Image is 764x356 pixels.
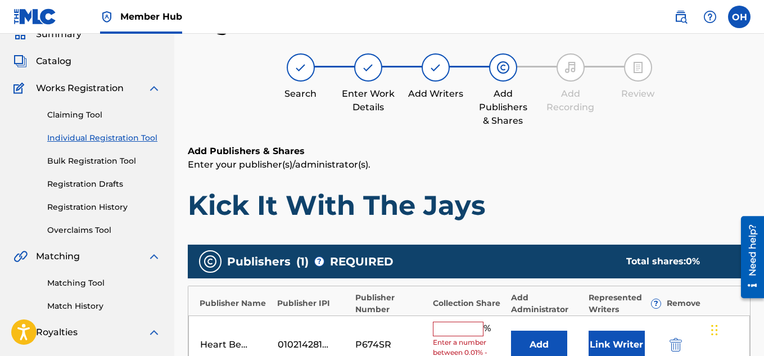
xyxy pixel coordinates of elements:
span: ? [652,299,661,308]
a: Individual Registration Tool [47,132,161,144]
a: Claiming Tool [47,109,161,121]
div: Represented Writers [589,292,661,316]
span: 0 % [686,256,700,267]
h1: Kick It With The Jays [188,188,751,222]
img: Catalog [13,55,27,68]
img: publishers [204,255,217,268]
span: ( 1 ) [296,253,309,270]
span: Member Hub [120,10,182,23]
img: step indicator icon for Add Writers [429,61,442,74]
img: MLC Logo [13,8,57,25]
span: Matching [36,250,80,263]
div: Help [699,6,721,28]
div: Search [273,87,329,101]
img: Works Registration [13,82,28,95]
div: Add Writers [408,87,464,101]
span: REQUIRED [330,253,394,270]
img: search [674,10,688,24]
h6: Add Publishers & Shares [188,145,751,158]
img: step indicator icon for Review [631,61,645,74]
iframe: Resource Center [733,212,764,303]
div: Add Publishers & Shares [475,87,531,128]
img: expand [147,82,161,95]
div: Publisher IPI [277,298,349,309]
a: Bulk Registration Tool [47,155,161,167]
img: expand [147,326,161,339]
div: Total shares: [626,255,728,268]
span: ? [315,257,324,266]
iframe: Chat Widget [708,302,764,356]
span: Catalog [36,55,71,68]
div: User Menu [728,6,751,28]
span: Summary [36,28,82,41]
a: Overclaims Tool [47,224,161,236]
div: Publisher Name [200,298,272,309]
div: Add Administrator [511,292,583,316]
div: Collection Share [433,298,505,309]
a: Public Search [670,6,692,28]
a: Matching Tool [47,277,161,289]
img: Summary [13,28,27,41]
a: Registration Drafts [47,178,161,190]
a: Match History [47,300,161,312]
img: step indicator icon for Add Publishers & Shares [496,61,510,74]
a: SummarySummary [13,28,82,41]
a: Registration History [47,201,161,213]
img: Top Rightsholder [100,10,114,24]
img: step indicator icon for Add Recording [564,61,577,74]
div: Remove [667,298,739,309]
div: Add Recording [543,87,599,114]
img: Matching [13,250,28,263]
div: Publisher Number [355,292,427,316]
span: Royalties [36,326,78,339]
div: Review [610,87,666,101]
img: 12a2ab48e56ec057fbd8.svg [670,338,682,352]
img: help [703,10,717,24]
div: Enter Work Details [340,87,396,114]
span: % [483,322,494,336]
a: CatalogCatalog [13,55,71,68]
img: step indicator icon for Search [294,61,308,74]
img: expand [147,250,161,263]
span: Works Registration [36,82,124,95]
p: Enter your publisher(s)/administrator(s). [188,158,751,172]
img: step indicator icon for Enter Work Details [361,61,375,74]
div: Drag [711,313,718,347]
span: Publishers [227,253,291,270]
